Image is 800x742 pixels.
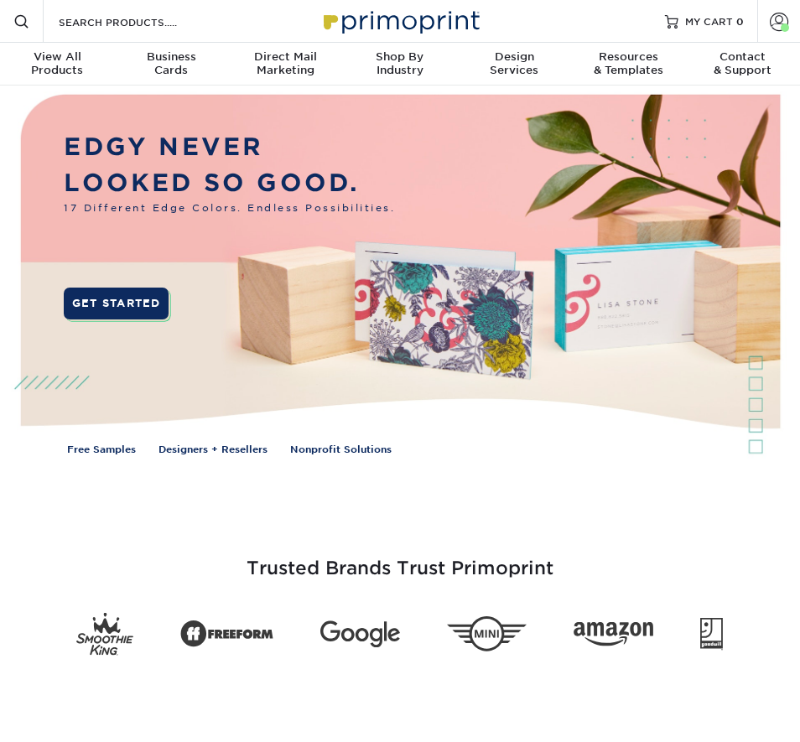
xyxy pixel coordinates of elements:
[700,618,724,650] img: Goodwill
[686,43,800,87] a: Contact& Support
[571,43,685,87] a: Resources& Templates
[343,50,457,64] span: Shop By
[685,14,733,29] span: MY CART
[229,43,343,87] a: Direct MailMarketing
[320,620,400,646] img: Google
[457,50,571,77] div: Services
[64,288,169,319] a: GET STARTED
[64,129,395,165] p: EDGY NEVER
[316,3,484,39] img: Primoprint
[343,43,457,87] a: Shop ByIndustry
[290,443,392,457] a: Nonprofit Solutions
[158,443,268,457] a: Designers + Resellers
[571,50,685,64] span: Resources
[229,50,343,77] div: Marketing
[114,50,228,64] span: Business
[457,43,571,87] a: DesignServices
[64,165,395,201] p: LOOKED SO GOOD.
[114,50,228,77] div: Cards
[736,15,744,27] span: 0
[67,443,136,457] a: Free Samples
[686,50,800,64] span: Contact
[447,616,527,651] img: Mini
[114,43,228,87] a: BusinessCards
[57,12,221,32] input: SEARCH PRODUCTS.....
[574,622,653,646] img: Amazon
[343,50,457,77] div: Industry
[76,613,132,656] img: Smoothie King
[64,201,395,215] span: 17 Different Edge Colors. Endless Possibilities.
[229,50,343,64] span: Direct Mail
[13,517,787,599] h3: Trusted Brands Trust Primoprint
[686,50,800,77] div: & Support
[571,50,685,77] div: & Templates
[457,50,571,64] span: Design
[180,614,273,655] img: Freeform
